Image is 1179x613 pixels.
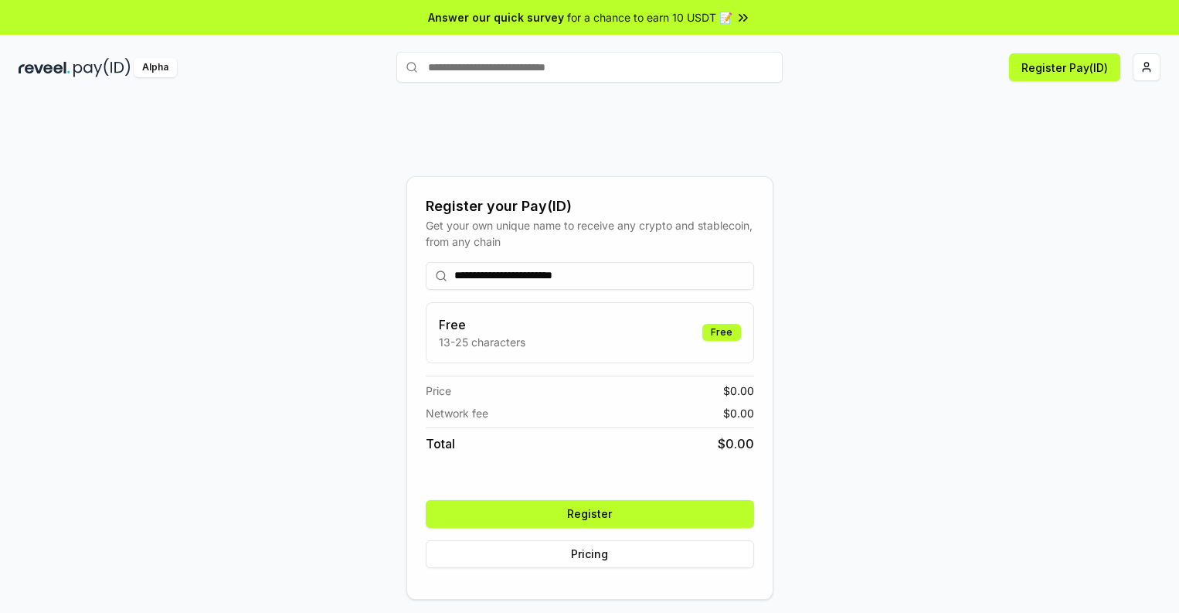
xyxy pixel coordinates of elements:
[439,315,525,334] h3: Free
[1009,53,1120,81] button: Register Pay(ID)
[73,58,131,77] img: pay_id
[426,405,488,421] span: Network fee
[426,434,455,453] span: Total
[428,9,564,26] span: Answer our quick survey
[426,500,754,528] button: Register
[723,383,754,399] span: $ 0.00
[19,58,70,77] img: reveel_dark
[426,383,451,399] span: Price
[702,324,741,341] div: Free
[567,9,732,26] span: for a chance to earn 10 USDT 📝
[426,196,754,217] div: Register your Pay(ID)
[426,540,754,568] button: Pricing
[426,217,754,250] div: Get your own unique name to receive any crypto and stablecoin, from any chain
[723,405,754,421] span: $ 0.00
[134,58,177,77] div: Alpha
[439,334,525,350] p: 13-25 characters
[718,434,754,453] span: $ 0.00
